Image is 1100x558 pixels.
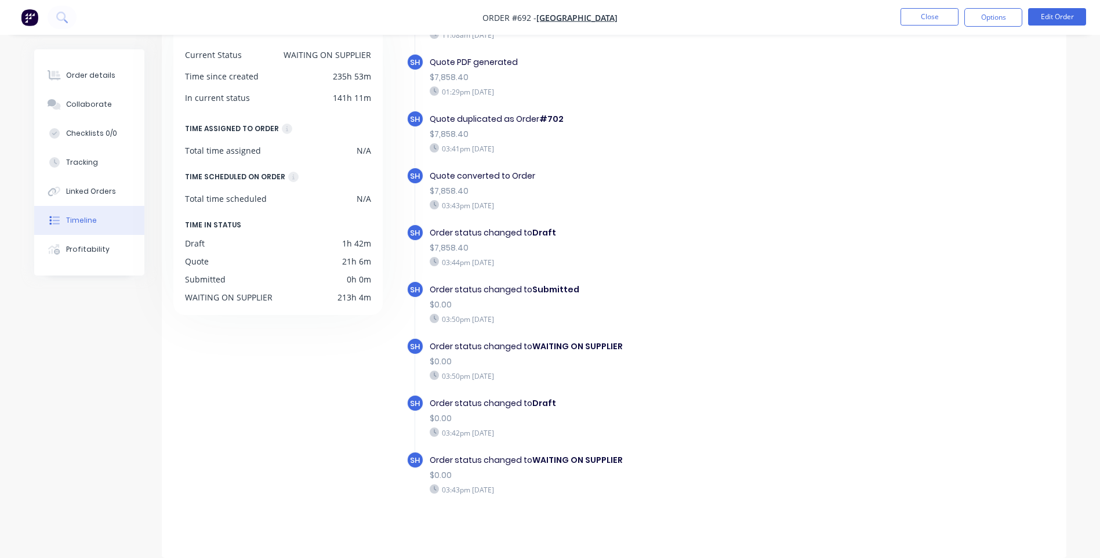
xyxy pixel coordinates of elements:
[430,242,831,254] div: $7,858.40
[430,113,831,125] div: Quote duplicated as Order
[430,56,831,68] div: Quote PDF generated
[430,170,831,182] div: Quote converted to Order
[410,398,420,409] span: SH
[539,113,564,125] b: #702
[430,314,831,324] div: 03:50pm [DATE]
[185,92,250,104] div: In current status
[342,255,371,267] div: 21h 6m
[34,90,144,119] button: Collaborate
[333,70,371,82] div: 235h 53m
[430,30,831,40] div: 11:08am [DATE]
[66,244,110,255] div: Profitability
[21,9,38,26] img: Factory
[34,177,144,206] button: Linked Orders
[430,257,831,267] div: 03:44pm [DATE]
[430,200,831,211] div: 03:43pm [DATE]
[430,284,831,296] div: Order status changed to
[410,171,420,182] span: SH
[410,227,420,238] span: SH
[430,340,831,353] div: Order status changed to
[66,70,115,81] div: Order details
[901,8,959,26] button: Close
[532,454,623,466] b: WAITING ON SUPPLIER
[430,469,831,481] div: $0.00
[185,171,285,183] div: TIME SCHEDULED ON ORDER
[430,356,831,368] div: $0.00
[1028,8,1086,26] button: Edit Order
[66,128,117,139] div: Checklists 0/0
[430,454,831,466] div: Order status changed to
[34,119,144,148] button: Checklists 0/0
[430,143,831,154] div: 03:41pm [DATE]
[430,427,831,438] div: 03:42pm [DATE]
[34,148,144,177] button: Tracking
[430,397,831,410] div: Order status changed to
[185,273,226,285] div: Submitted
[410,57,420,68] span: SH
[964,8,1022,27] button: Options
[284,49,371,61] div: WAITING ON SUPPLIER
[410,455,420,466] span: SH
[410,114,420,125] span: SH
[66,186,116,197] div: Linked Orders
[532,284,579,295] b: Submitted
[1061,519,1088,546] iframe: Intercom live chat
[536,12,618,23] a: [GEOGRAPHIC_DATA]
[347,273,371,285] div: 0h 0m
[185,193,267,205] div: Total time scheduled
[430,86,831,97] div: 01:29pm [DATE]
[410,284,420,295] span: SH
[34,235,144,264] button: Profitability
[430,371,831,381] div: 03:50pm [DATE]
[185,255,209,267] div: Quote
[430,71,831,84] div: $7,858.40
[430,484,831,495] div: 03:43pm [DATE]
[430,185,831,197] div: $7,858.40
[66,99,112,110] div: Collaborate
[185,291,273,303] div: WAITING ON SUPPLIER
[333,92,371,104] div: 141h 11m
[342,237,371,249] div: 1h 42m
[357,193,371,205] div: N/A
[185,70,259,82] div: Time since created
[66,215,97,226] div: Timeline
[430,299,831,311] div: $0.00
[532,227,556,238] b: Draft
[410,341,420,352] span: SH
[66,157,98,168] div: Tracking
[185,49,242,61] div: Current Status
[532,397,556,409] b: Draft
[532,340,623,352] b: WAITING ON SUPPLIER
[430,412,831,425] div: $0.00
[430,128,831,140] div: $7,858.40
[185,122,279,135] div: TIME ASSIGNED TO ORDER
[34,61,144,90] button: Order details
[337,291,371,303] div: 213h 4m
[185,144,261,157] div: Total time assigned
[185,219,241,231] span: TIME IN STATUS
[482,12,536,23] span: Order #692 -
[185,237,205,249] div: Draft
[357,144,371,157] div: N/A
[430,227,831,239] div: Order status changed to
[34,206,144,235] button: Timeline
